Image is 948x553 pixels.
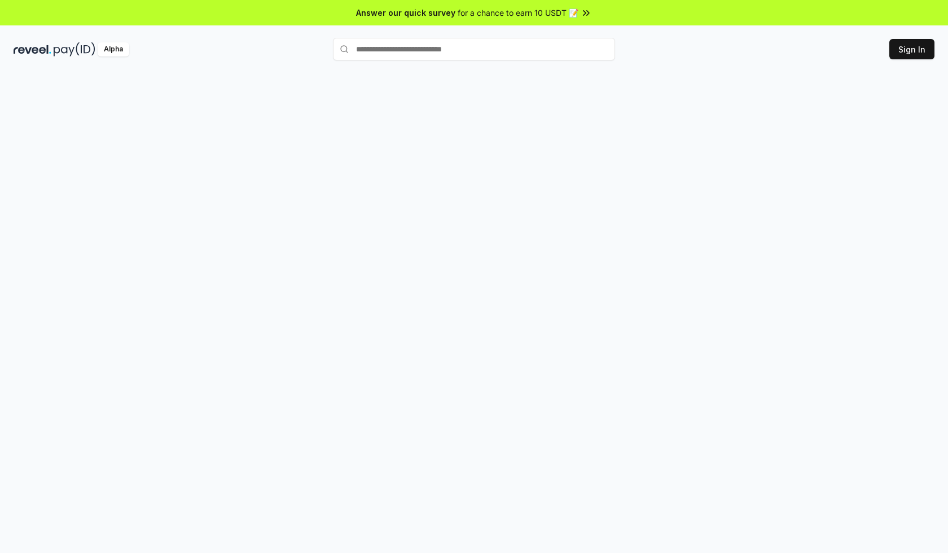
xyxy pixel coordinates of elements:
[356,7,455,19] span: Answer our quick survey
[98,42,129,56] div: Alpha
[889,39,934,59] button: Sign In
[458,7,578,19] span: for a chance to earn 10 USDT 📝
[14,42,51,56] img: reveel_dark
[54,42,95,56] img: pay_id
